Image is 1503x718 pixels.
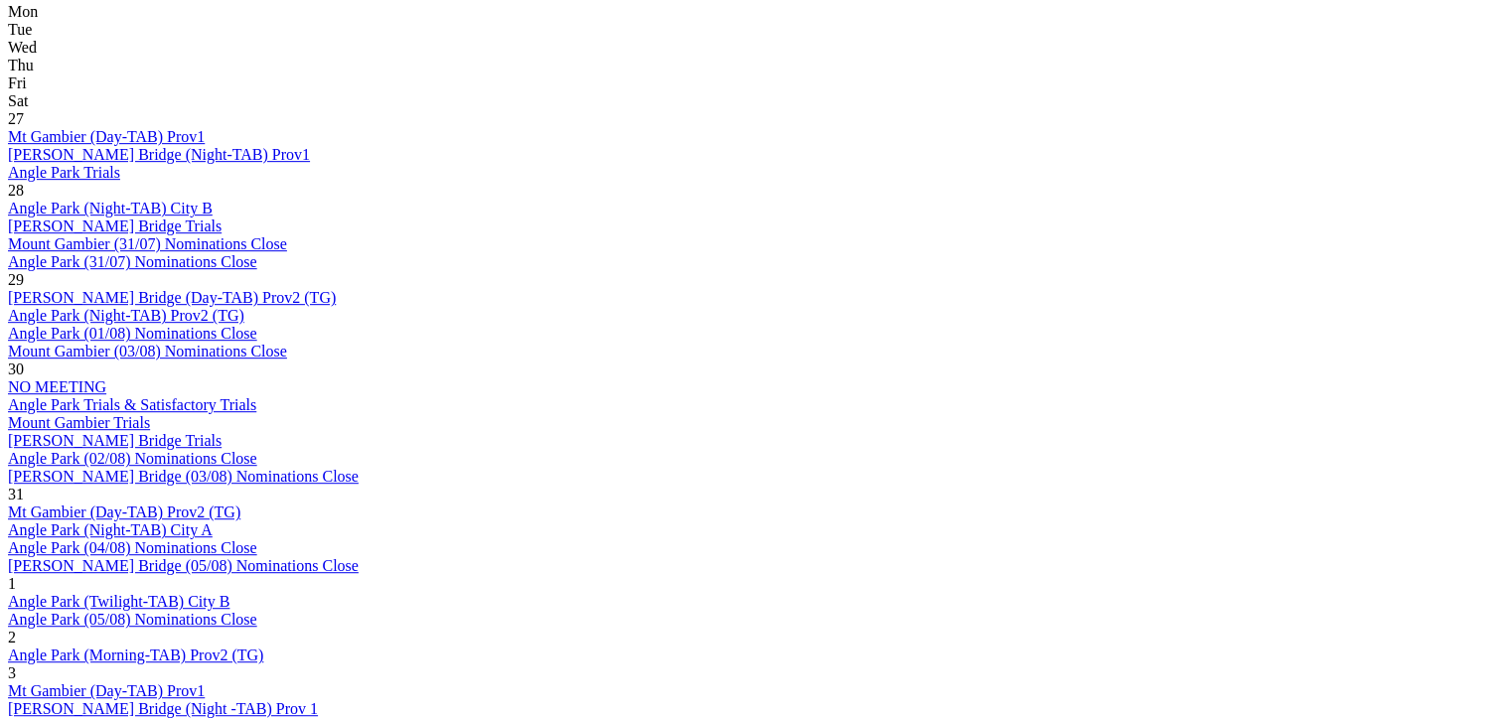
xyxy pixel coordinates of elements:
a: Mount Gambier (03/08) Nominations Close [8,343,287,359]
a: Angle Park (Night-TAB) City B [8,200,213,216]
a: Angle Park (05/08) Nominations Close [8,611,257,628]
a: Angle Park (02/08) Nominations Close [8,450,257,467]
a: [PERSON_NAME] Bridge (03/08) Nominations Close [8,468,359,485]
a: Angle Park (31/07) Nominations Close [8,253,257,270]
span: 27 [8,110,24,127]
div: Mon [8,3,1495,21]
a: Angle Park (Twilight-TAB) City B [8,593,229,610]
a: NO MEETING [8,378,106,395]
div: Thu [8,57,1495,74]
div: Tue [8,21,1495,39]
span: 30 [8,360,24,377]
a: [PERSON_NAME] Bridge (05/08) Nominations Close [8,557,359,574]
div: Fri [8,74,1495,92]
div: Wed [8,39,1495,57]
a: Angle Park (04/08) Nominations Close [8,539,257,556]
a: Mt Gambier (Day-TAB) Prov2 (TG) [8,503,240,520]
a: [PERSON_NAME] Bridge (Day-TAB) Prov2 (TG) [8,289,336,306]
span: 29 [8,271,24,288]
span: 1 [8,575,16,592]
a: Mt Gambier (Day-TAB) Prov1 [8,682,205,699]
span: 28 [8,182,24,199]
a: Angle Park Trials [8,164,120,181]
a: Mount Gambier Trials [8,414,150,431]
a: [PERSON_NAME] Bridge (Night -TAB) Prov 1 [8,700,318,717]
a: Angle Park (Morning-TAB) Prov2 (TG) [8,646,263,663]
div: Sat [8,92,1495,110]
a: Mt Gambier (Day-TAB) Prov1 [8,128,205,145]
a: [PERSON_NAME] Bridge Trials [8,217,222,234]
a: Angle Park (01/08) Nominations Close [8,325,257,342]
span: 31 [8,486,24,503]
span: 2 [8,629,16,646]
a: Mount Gambier (31/07) Nominations Close [8,235,287,252]
a: Angle Park Trials & Satisfactory Trials [8,396,256,413]
a: [PERSON_NAME] Bridge (Night-TAB) Prov1 [8,146,310,163]
a: [PERSON_NAME] Bridge Trials [8,432,222,449]
a: Angle Park (Night-TAB) Prov2 (TG) [8,307,244,324]
span: 3 [8,664,16,681]
a: Angle Park (Night-TAB) City A [8,521,213,538]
